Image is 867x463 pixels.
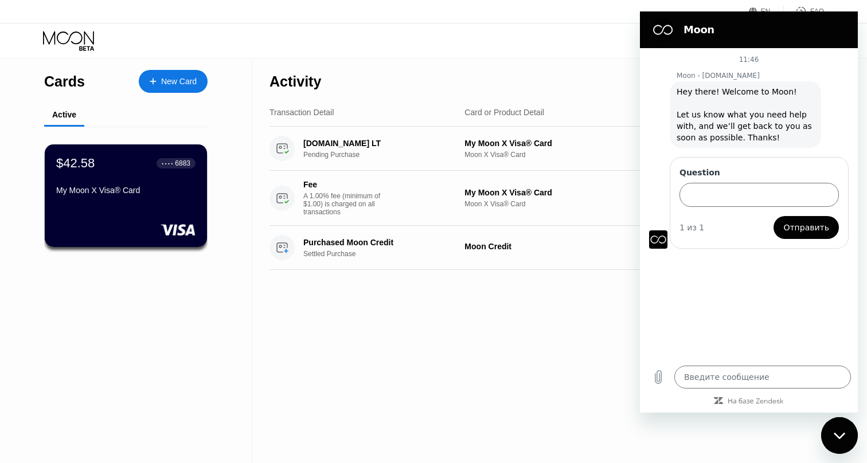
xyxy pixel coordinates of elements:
div: Moon X Visa® Card [464,200,671,208]
div: My Moon X Visa® Card [464,139,671,148]
div: New Card [161,77,197,87]
div: Card or Product Detail [464,108,544,117]
div: [DOMAIN_NAME] LT [303,139,459,148]
div: Transaction Detail [270,108,334,117]
div: FeeA 1.00% fee (minimum of $1.00) is charged on all transactionsMy Moon X Visa® CardMoon X Visa® ... [270,171,824,226]
div: My Moon X Visa® Card [464,188,671,197]
div: ● ● ● ● [162,162,173,165]
div: New Card [139,70,208,93]
div: A 1.00% fee (minimum of $1.00) is charged on all transactions [303,192,389,216]
div: Pending Purchase [303,151,471,159]
div: 6883 [175,159,190,167]
iframe: Окно обмена сообщениями [640,11,858,413]
div: FAQ [784,6,824,17]
div: [DOMAIN_NAME] LTPending PurchaseMy Moon X Visa® CardMoon X Visa® Card[DATE]9:58 AM$81.42 [270,127,824,171]
div: Cards [44,73,85,90]
iframe: Кнопка, открывающая окно обмена сообщениями; идет разговор [821,417,858,454]
div: FAQ [810,7,824,15]
div: EN [761,7,771,15]
div: Active [52,110,76,119]
div: EN [749,6,784,17]
div: My Moon X Visa® Card [56,186,196,195]
div: Settled Purchase [303,250,471,258]
div: Activity [270,73,321,90]
div: Purchased Moon CreditSettled PurchaseMoon Credit[DATE]6:00 PM$125.01 [270,226,824,270]
div: Purchased Moon Credit [303,238,459,247]
div: Moon Credit [464,242,671,251]
div: $42.58 [56,156,95,171]
div: Fee [303,180,384,189]
div: $42.58● ● ● ●6883My Moon X Visa® Card [45,144,207,247]
div: Moon X Visa® Card [464,151,671,159]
